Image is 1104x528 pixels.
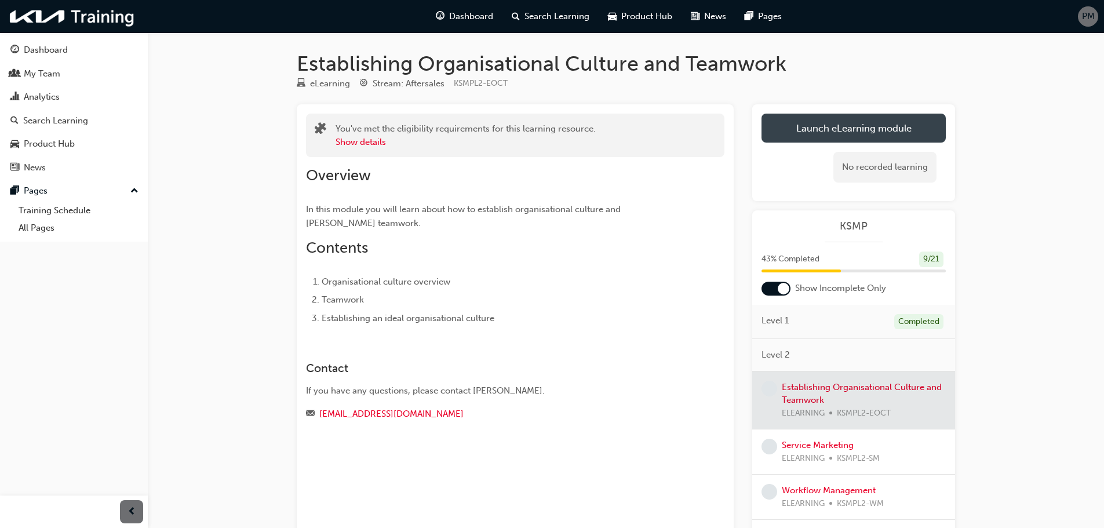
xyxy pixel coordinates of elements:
[758,10,782,23] span: Pages
[322,313,494,323] span: Establishing an ideal organisational culture
[5,110,143,132] a: Search Learning
[449,10,493,23] span: Dashboard
[373,77,444,90] div: Stream: Aftersales
[306,384,683,398] div: If you have any questions, please contact [PERSON_NAME].
[5,63,143,85] a: My Team
[524,10,589,23] span: Search Learning
[599,5,682,28] a: car-iconProduct Hub
[322,294,364,305] span: Teamwork
[306,409,315,420] span: email-icon
[691,9,699,24] span: news-icon
[24,184,48,198] div: Pages
[837,452,880,465] span: KSMPL2-SM
[837,497,884,511] span: KSMPL2-WM
[5,180,143,202] button: Pages
[359,77,444,91] div: Stream
[1078,6,1098,27] button: PM
[1082,10,1095,23] span: PM
[24,43,68,57] div: Dashboard
[306,204,623,228] span: In this module you will learn about how to establish organisational culture and [PERSON_NAME] tea...
[782,440,854,450] a: Service Marketing
[795,282,886,295] span: Show Incomplete Only
[306,407,683,421] div: Email
[5,39,143,61] a: Dashboard
[24,161,46,174] div: News
[761,314,789,327] span: Level 1
[306,166,371,184] span: Overview
[454,78,508,88] span: Learning resource code
[14,219,143,237] a: All Pages
[761,114,946,143] a: Launch eLearning module
[319,409,464,419] a: [EMAIL_ADDRESS][DOMAIN_NAME]
[621,10,672,23] span: Product Hub
[336,122,596,148] div: You've met the eligibility requirements for this learning resource.
[761,484,777,500] span: learningRecordVerb_NONE-icon
[306,239,368,257] span: Contents
[336,136,386,149] button: Show details
[761,348,790,362] span: Level 2
[704,10,726,23] span: News
[10,92,19,103] span: chart-icon
[315,123,326,137] span: puzzle-icon
[761,220,946,233] a: KSMP
[10,139,19,150] span: car-icon
[436,9,444,24] span: guage-icon
[512,9,520,24] span: search-icon
[127,505,136,519] span: prev-icon
[359,79,368,89] span: target-icon
[10,116,19,126] span: search-icon
[6,5,139,28] img: kia-training
[833,152,937,183] div: No recorded learning
[919,252,943,267] div: 9 / 21
[14,202,143,220] a: Training Schedule
[23,114,88,128] div: Search Learning
[608,9,617,24] span: car-icon
[761,253,819,266] span: 43 % Completed
[5,157,143,179] a: News
[782,485,876,496] a: Workflow Management
[306,362,683,375] h3: Contact
[745,9,753,24] span: pages-icon
[10,163,19,173] span: news-icon
[322,276,450,287] span: Organisational culture overview
[10,69,19,79] span: people-icon
[24,67,60,81] div: My Team
[10,45,19,56] span: guage-icon
[297,79,305,89] span: learningResourceType_ELEARNING-icon
[5,37,143,180] button: DashboardMy TeamAnalyticsSearch LearningProduct HubNews
[761,381,777,396] span: learningRecordVerb_NONE-icon
[735,5,791,28] a: pages-iconPages
[24,137,75,151] div: Product Hub
[5,86,143,108] a: Analytics
[782,452,825,465] span: ELEARNING
[10,186,19,196] span: pages-icon
[761,439,777,454] span: learningRecordVerb_NONE-icon
[130,184,139,199] span: up-icon
[297,51,955,77] h1: Establishing Organisational Culture and Teamwork
[427,5,502,28] a: guage-iconDashboard
[24,90,60,104] div: Analytics
[894,314,943,330] div: Completed
[502,5,599,28] a: search-iconSearch Learning
[782,497,825,511] span: ELEARNING
[310,77,350,90] div: eLearning
[682,5,735,28] a: news-iconNews
[297,77,350,91] div: Type
[5,133,143,155] a: Product Hub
